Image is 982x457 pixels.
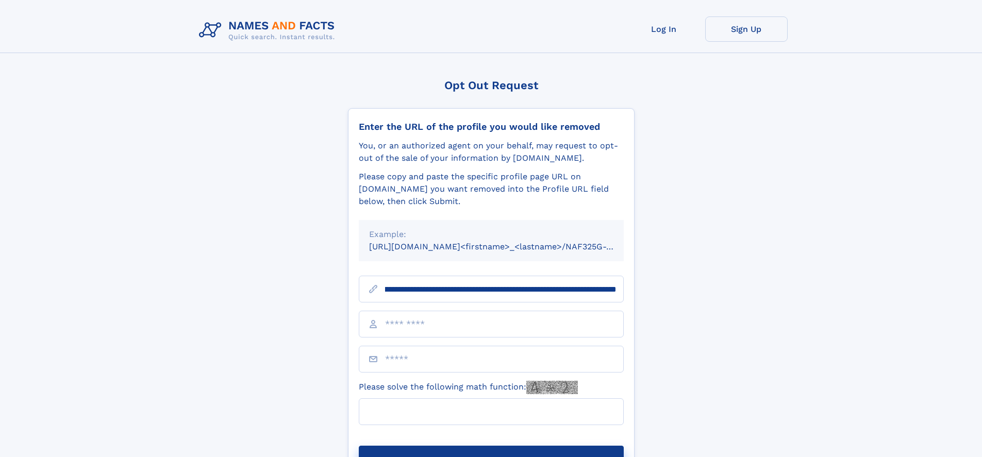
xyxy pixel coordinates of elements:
[359,140,624,164] div: You, or an authorized agent on your behalf, may request to opt-out of the sale of your informatio...
[359,171,624,208] div: Please copy and paste the specific profile page URL on [DOMAIN_NAME] you want removed into the Pr...
[195,16,343,44] img: Logo Names and Facts
[348,79,635,92] div: Opt Out Request
[369,228,613,241] div: Example:
[359,381,578,394] label: Please solve the following math function:
[623,16,705,42] a: Log In
[369,242,643,251] small: [URL][DOMAIN_NAME]<firstname>_<lastname>/NAF325G-xxxxxxxx
[359,121,624,132] div: Enter the URL of the profile you would like removed
[705,16,788,42] a: Sign Up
